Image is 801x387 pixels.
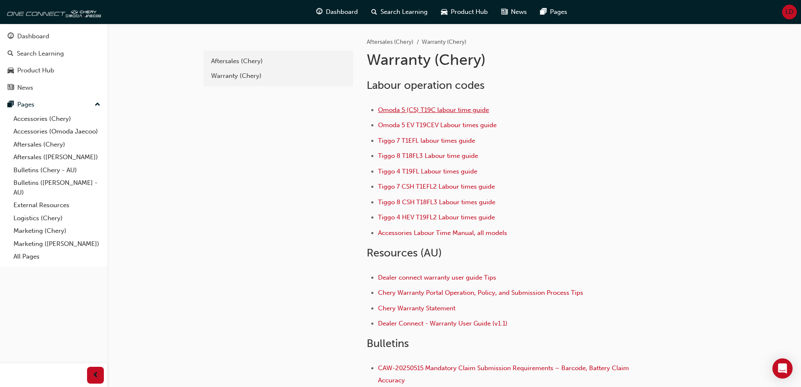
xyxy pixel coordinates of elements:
[550,7,567,17] span: Pages
[4,3,101,20] img: oneconnect
[10,151,104,164] a: Aftersales ([PERSON_NAME])
[10,125,104,138] a: Accessories (Omoda Jaecoo)
[378,274,496,281] a: Dealer connect warranty user guide Tips
[367,51,642,69] h1: Warranty (Chery)
[511,7,527,17] span: News
[422,37,466,47] li: Warranty (Chery)
[10,199,104,212] a: External Resources
[785,7,793,17] span: LD
[367,38,413,45] a: Aftersales (Chery)
[378,106,489,114] a: Omoda 5 (C5) T19C labour time guide
[451,7,488,17] span: Product Hub
[8,84,14,92] span: news-icon
[207,69,350,83] a: Warranty (Chery)
[772,358,793,379] div: Open Intercom Messenger
[3,97,104,112] button: Pages
[3,63,104,78] a: Product Hub
[534,3,574,21] a: pages-iconPages
[17,83,33,93] div: News
[17,100,34,109] div: Pages
[367,246,442,259] span: Resources (AU)
[10,164,104,177] a: Bulletins (Chery - AU)
[365,3,434,21] a: search-iconSearch Learning
[10,212,104,225] a: Logistics (Chery)
[207,54,350,69] a: Aftersales (Chery)
[10,112,104,125] a: Accessories (Chery)
[441,7,447,17] span: car-icon
[95,99,100,110] span: up-icon
[378,137,475,144] a: Tiggo 7 T1EFL labour times guide
[3,80,104,96] a: News
[309,3,365,21] a: guage-iconDashboard
[3,29,104,44] a: Dashboard
[782,5,797,19] button: LD
[501,7,508,17] span: news-icon
[367,337,409,350] span: Bulletins
[378,364,631,384] a: CAW-20250515 Mandatory Claim Submission Requirements – Barcode, Battery Claim Accuracy
[378,121,497,129] a: Omoda 5 EV T19CEV Labour times guide
[8,33,14,40] span: guage-icon
[378,320,508,327] a: Dealer Connect - Warranty User Guide (v1.1)
[378,168,477,175] a: Tiggo 4 T19FL Labour times guide
[378,289,583,296] a: Chery Warranty Portal Operation, Policy, and Submission Process Tips
[494,3,534,21] a: news-iconNews
[17,32,49,41] div: Dashboard
[540,7,547,17] span: pages-icon
[378,304,455,312] a: Chery Warranty Statement
[10,138,104,151] a: Aftersales (Chery)
[10,238,104,251] a: Marketing ([PERSON_NAME])
[211,71,346,81] div: Warranty (Chery)
[211,56,346,66] div: Aftersales (Chery)
[8,50,13,58] span: search-icon
[93,370,99,381] span: prev-icon
[434,3,494,21] a: car-iconProduct Hub
[316,7,323,17] span: guage-icon
[17,66,54,75] div: Product Hub
[367,79,484,92] span: Labour operation codes
[378,183,495,190] a: Tiggo 7 CSH T1EFL2 Labour times guide
[10,224,104,238] a: Marketing (Chery)
[326,7,358,17] span: Dashboard
[3,27,104,97] button: DashboardSearch LearningProduct HubNews
[378,229,507,237] a: Accessories Labour Time Manual, all models
[10,176,104,199] a: Bulletins ([PERSON_NAME] - AU)
[10,250,104,263] a: All Pages
[17,49,64,59] div: Search Learning
[378,214,495,221] a: Tiggo 4 HEV T19FL2 Labour times guide
[381,7,428,17] span: Search Learning
[378,198,495,206] a: Tiggo 8 CSH T18FL3 Labour times guide
[3,46,104,61] a: Search Learning
[8,67,14,75] span: car-icon
[8,101,14,109] span: pages-icon
[378,152,478,160] a: Tiggo 8 T18FL3 Labour time guide
[371,7,377,17] span: search-icon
